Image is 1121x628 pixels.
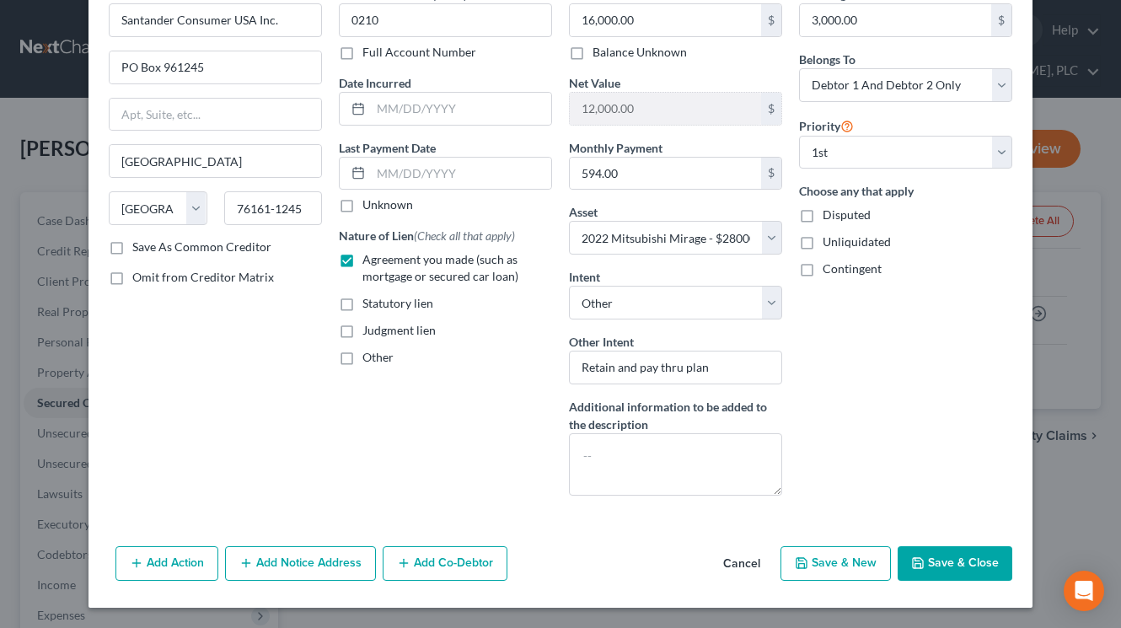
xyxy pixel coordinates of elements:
div: $ [761,93,781,125]
label: Monthly Payment [569,139,662,157]
input: Enter zip... [224,191,323,225]
button: Save & Close [898,546,1012,582]
label: Intent [569,268,600,286]
input: Specify... [569,351,782,384]
label: Nature of Lien [339,227,515,244]
input: Apt, Suite, etc... [110,99,321,131]
div: $ [761,4,781,36]
span: Omit from Creditor Matrix [132,270,274,284]
input: MM/DD/YYYY [371,93,551,125]
span: Disputed [823,207,871,222]
label: Choose any that apply [799,182,1012,200]
input: MM/DD/YYYY [371,158,551,190]
span: (Check all that apply) [414,228,515,243]
button: Add Action [115,546,218,582]
span: Unliquidated [823,234,891,249]
input: Enter address... [110,51,321,83]
input: 0.00 [800,4,991,36]
button: Cancel [710,548,774,582]
label: Save As Common Creditor [132,239,271,255]
label: Full Account Number [362,44,476,61]
label: Last Payment Date [339,139,436,157]
span: Statutory lien [362,296,433,310]
div: $ [761,158,781,190]
label: Other Intent [569,333,634,351]
label: Additional information to be added to the description [569,398,782,433]
label: Date Incurred [339,74,411,92]
button: Add Co-Debtor [383,546,507,582]
button: Add Notice Address [225,546,376,582]
input: Search creditor by name... [109,3,322,37]
input: 0.00 [570,4,761,36]
input: 0.00 [570,93,761,125]
input: 0.00 [570,158,761,190]
span: Contingent [823,261,882,276]
label: Balance Unknown [593,44,687,61]
div: Open Intercom Messenger [1064,571,1104,611]
span: Judgment lien [362,323,436,337]
div: $ [991,4,1011,36]
span: Asset [569,205,598,219]
span: Other [362,350,394,364]
label: Priority [799,115,854,136]
input: Enter city... [110,145,321,177]
button: Save & New [780,546,891,582]
label: Unknown [362,196,413,213]
span: Agreement you made (such as mortgage or secured car loan) [362,252,518,283]
input: XXXX [339,3,552,37]
span: Belongs To [799,52,855,67]
label: Net Value [569,74,620,92]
